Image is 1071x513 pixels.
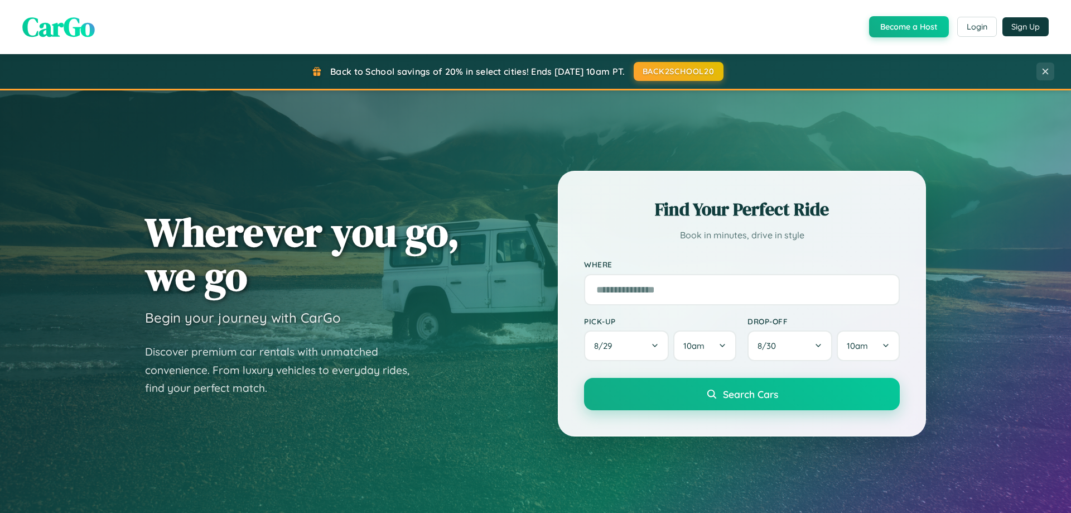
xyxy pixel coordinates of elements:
span: CarGo [22,8,95,45]
span: 8 / 30 [758,341,781,351]
label: Pick-up [584,317,736,326]
h1: Wherever you go, we go [145,210,460,298]
span: 10am [683,341,705,351]
button: Search Cars [584,378,900,410]
button: Sign Up [1002,17,1049,36]
p: Discover premium car rentals with unmatched convenience. From luxury vehicles to everyday rides, ... [145,343,424,397]
button: 10am [673,330,736,361]
button: BACK2SCHOOL20 [634,62,723,81]
h3: Begin your journey with CarGo [145,309,341,326]
span: Back to School savings of 20% in select cities! Ends [DATE] 10am PT. [330,66,625,77]
label: Where [584,260,900,270]
label: Drop-off [747,317,900,326]
button: 8/29 [584,330,669,361]
span: 8 / 29 [594,341,617,351]
button: 10am [837,330,900,361]
span: 10am [847,341,868,351]
button: Login [957,17,997,37]
button: 8/30 [747,330,832,361]
h2: Find Your Perfect Ride [584,197,900,222]
button: Become a Host [869,16,949,37]
p: Book in minutes, drive in style [584,227,900,243]
span: Search Cars [723,388,778,400]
